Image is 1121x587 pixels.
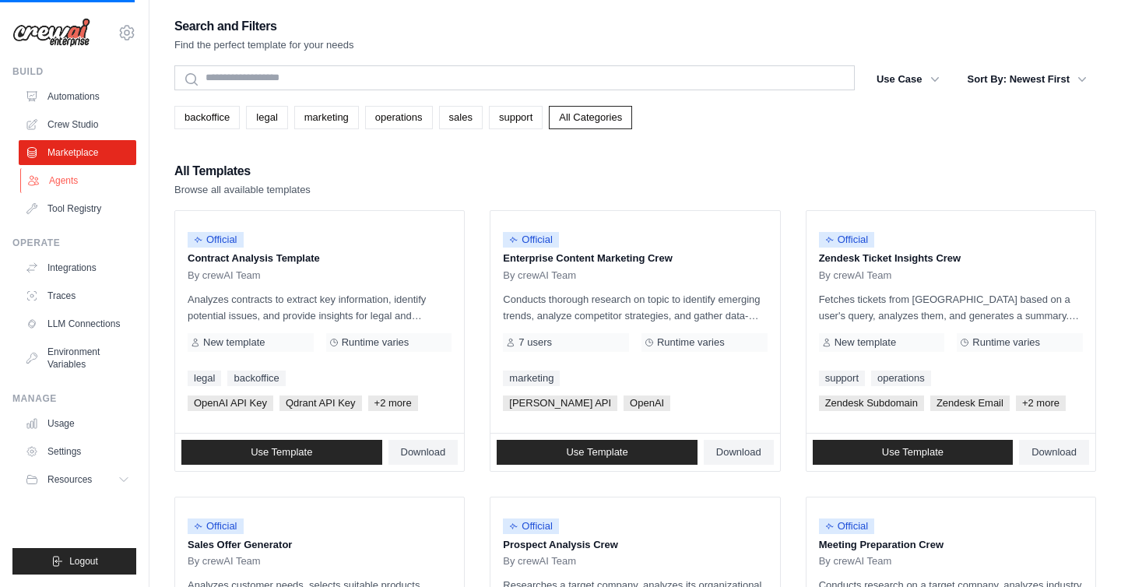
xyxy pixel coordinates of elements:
[819,395,924,411] span: Zendesk Subdomain
[188,269,261,282] span: By crewAI Team
[174,182,311,198] p: Browse all available templates
[19,283,136,308] a: Traces
[12,237,136,249] div: Operate
[503,251,767,266] p: Enterprise Content Marketing Crew
[19,255,136,280] a: Integrations
[813,440,1014,465] a: Use Template
[819,269,892,282] span: By crewAI Team
[188,232,244,248] span: Official
[503,371,560,386] a: marketing
[342,336,409,349] span: Runtime varies
[503,555,576,568] span: By crewAI Team
[12,65,136,78] div: Build
[188,555,261,568] span: By crewAI Team
[188,291,452,324] p: Analyzes contracts to extract key information, identify potential issues, and provide insights fo...
[181,440,382,465] a: Use Template
[704,440,774,465] a: Download
[716,446,761,459] span: Download
[401,446,446,459] span: Download
[958,65,1096,93] button: Sort By: Newest First
[279,395,362,411] span: Qdrant API Key
[19,112,136,137] a: Crew Studio
[69,555,98,568] span: Logout
[503,537,767,553] p: Prospect Analysis Crew
[19,411,136,436] a: Usage
[12,392,136,405] div: Manage
[19,84,136,109] a: Automations
[503,518,559,534] span: Official
[819,537,1083,553] p: Meeting Preparation Crew
[503,232,559,248] span: Official
[1019,440,1089,465] a: Download
[867,65,949,93] button: Use Case
[227,371,285,386] a: backoffice
[174,37,354,53] p: Find the perfect template for your needs
[188,251,452,266] p: Contract Analysis Template
[19,140,136,165] a: Marketplace
[246,106,287,129] a: legal
[12,18,90,47] img: Logo
[294,106,359,129] a: marketing
[1031,446,1077,459] span: Download
[439,106,483,129] a: sales
[972,336,1040,349] span: Runtime varies
[365,106,433,129] a: operations
[19,467,136,492] button: Resources
[566,446,627,459] span: Use Template
[19,311,136,336] a: LLM Connections
[20,168,138,193] a: Agents
[503,395,617,411] span: [PERSON_NAME] API
[251,446,312,459] span: Use Template
[188,537,452,553] p: Sales Offer Generator
[368,395,418,411] span: +2 more
[188,371,221,386] a: legal
[1016,395,1066,411] span: +2 more
[174,16,354,37] h2: Search and Filters
[518,336,552,349] span: 7 users
[882,446,944,459] span: Use Template
[174,106,240,129] a: backoffice
[624,395,670,411] span: OpenAI
[503,291,767,324] p: Conducts thorough research on topic to identify emerging trends, analyze competitor strategies, a...
[657,336,725,349] span: Runtime varies
[819,291,1083,324] p: Fetches tickets from [GEOGRAPHIC_DATA] based on a user's query, analyzes them, and generates a su...
[388,440,459,465] a: Download
[819,555,892,568] span: By crewAI Team
[12,548,136,575] button: Logout
[871,371,931,386] a: operations
[503,269,576,282] span: By crewAI Team
[835,336,896,349] span: New template
[819,232,875,248] span: Official
[549,106,632,129] a: All Categories
[188,518,244,534] span: Official
[497,440,698,465] a: Use Template
[930,395,1010,411] span: Zendesk Email
[19,196,136,221] a: Tool Registry
[47,473,92,486] span: Resources
[19,439,136,464] a: Settings
[203,336,265,349] span: New template
[819,518,875,534] span: Official
[819,251,1083,266] p: Zendesk Ticket Insights Crew
[174,160,311,182] h2: All Templates
[188,395,273,411] span: OpenAI API Key
[819,371,865,386] a: support
[19,339,136,377] a: Environment Variables
[489,106,543,129] a: support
